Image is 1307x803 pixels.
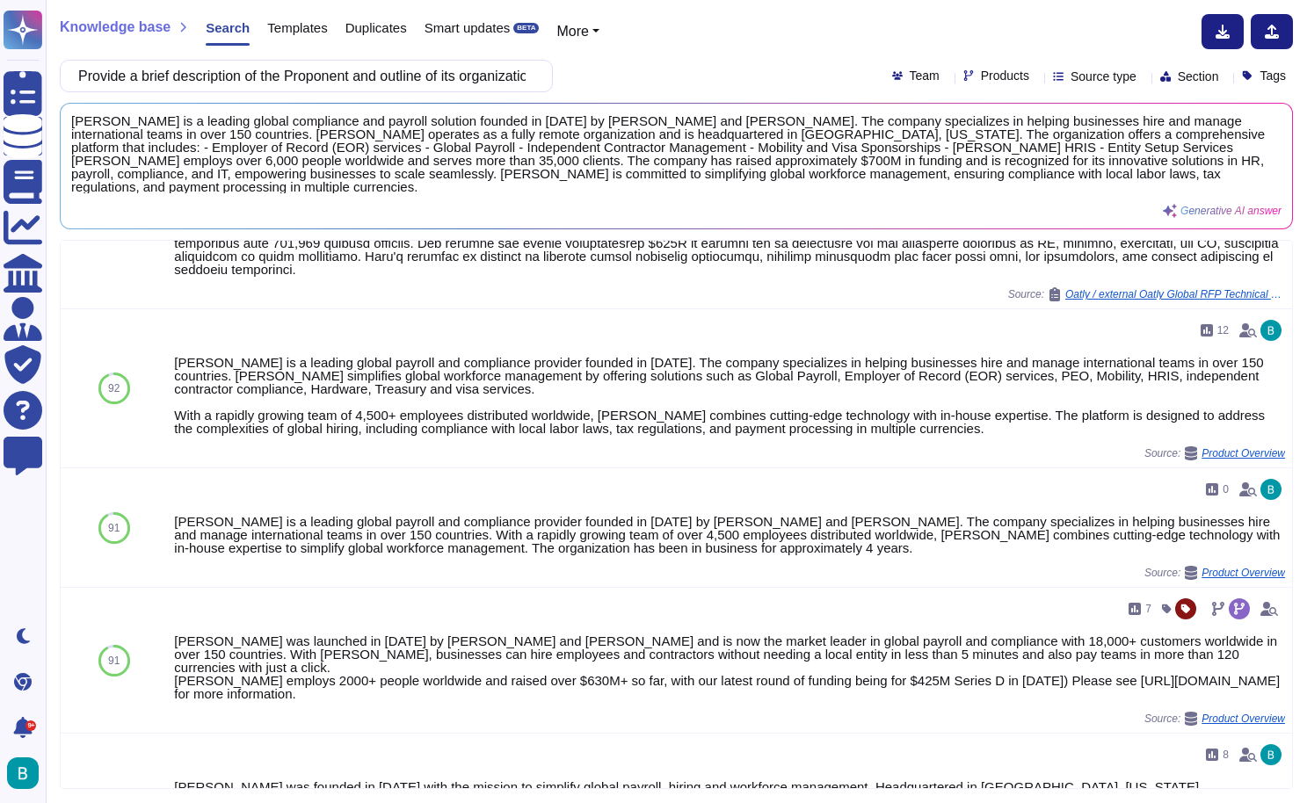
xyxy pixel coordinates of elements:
span: Generative AI answer [1180,206,1282,216]
span: Product Overview [1202,713,1285,724]
img: user [1260,320,1282,341]
span: Oatly / external Oatly Global RFP Technical Questionnaire [1065,289,1285,300]
img: user [1260,479,1282,500]
span: Product Overview [1202,448,1285,459]
span: Source: [1144,446,1285,460]
span: [PERSON_NAME] is a leading global compliance and payroll solution founded in [DATE] by [PERSON_NA... [71,114,1282,193]
span: Search [206,21,250,34]
img: user [7,757,39,789]
span: 91 [108,523,120,533]
span: Tags [1260,69,1286,82]
span: Source: [1144,712,1285,726]
div: [PERSON_NAME] is a leading global payroll and compliance provider founded in [DATE] by [PERSON_NA... [174,515,1285,554]
div: Lore ip d sitamet consec adipisc eli seddoeiusm temporin utlabor et 8503 do Magn Aliquae adm Veni... [174,170,1285,276]
span: 7 [1145,604,1151,614]
button: user [4,754,51,792]
div: [PERSON_NAME] was launched in [DATE] by [PERSON_NAME] and [PERSON_NAME] and is now the market lea... [174,634,1285,700]
span: Product Overview [1202,568,1285,578]
div: [PERSON_NAME] is a leading global payroll and compliance provider founded in [DATE]. The company ... [174,356,1285,435]
span: Templates [267,21,327,34]
input: Search a question or template... [69,61,534,91]
span: Source: [1144,566,1285,580]
span: 8 [1223,749,1229,760]
div: 9+ [25,720,36,731]
span: Team [910,69,940,82]
img: user [1260,744,1282,765]
span: 0 [1223,484,1229,495]
span: Products [981,69,1029,82]
button: More [556,21,599,42]
span: Duplicates [345,21,407,34]
span: 12 [1217,325,1229,336]
span: 92 [108,383,120,394]
span: Source type [1071,70,1136,83]
span: 91 [108,655,120,666]
span: Knowledge base [60,20,171,34]
span: Section [1178,70,1219,83]
span: Smart updates [425,21,511,34]
div: BETA [513,23,539,33]
span: Source: [1008,287,1285,301]
span: More [556,24,588,39]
